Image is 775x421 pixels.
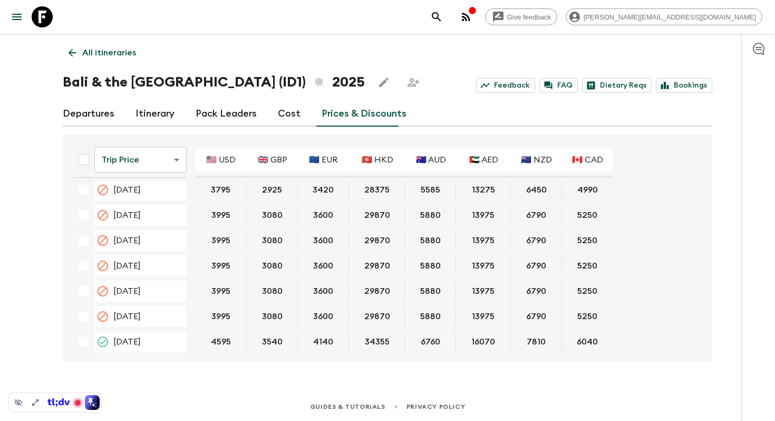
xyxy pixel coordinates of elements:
button: 34355 [352,331,402,352]
div: 10 Sep 2025; 🇭🇰 HKD [349,331,405,352]
div: 20 Aug 2025; 🇭🇰 HKD [349,230,405,251]
div: 06 Aug 2025; 🇭🇰 HKD [349,205,405,226]
button: 29870 [352,306,403,327]
a: Guides & Tutorials [310,401,385,413]
div: 27 Aug 2025; 🇦🇺 AUD [405,281,456,302]
div: 24 Aug 2025; 🇭🇰 HKD [349,255,405,276]
div: 03 Sep 2025; 🇪🇺 EUR [298,306,349,327]
button: 3600 [301,281,346,302]
div: 24 Aug 2025; 🇦🇺 AUD [405,255,456,276]
h1: Bali & the [GEOGRAPHIC_DATA] (ID1) 2025 [63,72,365,93]
div: 30 Jul 2025; 🇪🇺 EUR [298,179,349,200]
button: 3600 [301,255,346,276]
svg: Cancelled [96,260,109,272]
p: 🇦🇪 AED [469,154,498,166]
button: 3420 [300,179,346,200]
a: Pack Leaders [196,101,257,127]
div: 30 Jul 2025; 🇭🇰 HKD [349,179,405,200]
div: 10 Sep 2025; 🇦🇺 AUD [405,331,456,352]
button: 13975 [459,205,507,226]
button: 4595 [198,331,244,352]
button: 3600 [301,306,346,327]
button: 5585 [408,179,453,200]
div: 03 Sep 2025; 🇨🇦 CAD [562,306,613,327]
button: 5250 [565,255,610,276]
button: 13275 [459,179,508,200]
a: Itinerary [135,101,175,127]
div: Trip Price [94,145,187,175]
p: 🇦🇺 AUD [416,154,446,166]
div: 10 Sep 2025; 🇺🇸 USD [195,331,247,352]
div: 24 Aug 2025; 🇳🇿 NZD [511,255,562,276]
span: [DATE] [113,209,141,222]
button: 3995 [199,230,243,251]
div: 20 Aug 2025; 🇳🇿 NZD [511,230,562,251]
button: 6760 [408,331,453,352]
button: 29870 [352,281,403,302]
button: 3080 [249,306,295,327]
div: 10 Sep 2025; 🇦🇪 AED [456,331,511,352]
button: menu [6,6,27,27]
button: 3080 [249,255,295,276]
div: 10 Sep 2025; 🇬🇧 GBP [247,331,298,352]
button: 6790 [514,205,559,226]
p: 🇪🇺 EUR [309,154,338,166]
button: 3995 [199,255,243,276]
div: 30 Jul 2025; 🇨🇦 CAD [562,179,613,200]
div: 10 Sep 2025; 🇨🇦 CAD [562,331,613,352]
div: 27 Aug 2025; 🇳🇿 NZD [511,281,562,302]
button: 5880 [408,255,453,276]
svg: Cancelled [96,209,109,222]
button: 2925 [249,179,295,200]
button: 4990 [565,179,611,200]
div: 03 Sep 2025; 🇭🇰 HKD [349,306,405,327]
button: 3080 [249,281,295,302]
div: 06 Aug 2025; 🇪🇺 EUR [298,205,349,226]
div: 03 Sep 2025; 🇦🇺 AUD [405,306,456,327]
p: 🇺🇸 USD [206,154,236,166]
div: [PERSON_NAME][EMAIL_ADDRESS][DOMAIN_NAME] [566,8,762,25]
div: 03 Sep 2025; 🇬🇧 GBP [247,306,298,327]
button: search adventures [426,6,447,27]
div: 24 Aug 2025; 🇪🇺 EUR [298,255,349,276]
div: 06 Aug 2025; 🇦🇪 AED [456,205,511,226]
a: Prices & Discounts [322,101,406,127]
div: 30 Jul 2025; 🇺🇸 USD [195,179,247,200]
div: 10 Sep 2025; 🇳🇿 NZD [511,331,562,352]
div: 20 Aug 2025; 🇬🇧 GBP [247,230,298,251]
button: 29870 [352,255,403,276]
button: 3600 [301,230,346,251]
div: 27 Aug 2025; 🇨🇦 CAD [562,281,613,302]
button: 13975 [459,281,507,302]
button: 5880 [408,205,453,226]
div: 06 Aug 2025; 🇦🇺 AUD [405,205,456,226]
button: 5250 [565,281,610,302]
span: [DATE] [113,285,141,298]
button: 3995 [199,281,243,302]
button: 6790 [514,255,559,276]
svg: Cancelled [96,184,109,196]
div: 06 Aug 2025; 🇳🇿 NZD [511,205,562,226]
button: 3995 [199,205,243,226]
p: All itineraries [82,46,136,59]
div: 30 Jul 2025; 🇬🇧 GBP [247,179,298,200]
div: 06 Aug 2025; 🇺🇸 USD [195,205,247,226]
div: 03 Sep 2025; 🇺🇸 USD [195,306,247,327]
button: 16070 [459,331,508,352]
div: 24 Aug 2025; 🇨🇦 CAD [562,255,613,276]
span: Give feedback [501,13,557,21]
button: 13975 [459,230,507,251]
a: Dietary Reqs [582,78,652,93]
span: [DATE] [113,184,141,196]
button: 3795 [198,179,243,200]
svg: Cancelled [96,234,109,247]
button: 3995 [199,306,243,327]
button: 5880 [408,306,453,327]
button: 5880 [408,281,453,302]
span: [DATE] [113,234,141,247]
div: 20 Aug 2025; 🇪🇺 EUR [298,230,349,251]
button: 5880 [408,230,453,251]
a: Bookings [656,78,712,93]
button: 3080 [249,230,295,251]
svg: Cancelled [96,285,109,298]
